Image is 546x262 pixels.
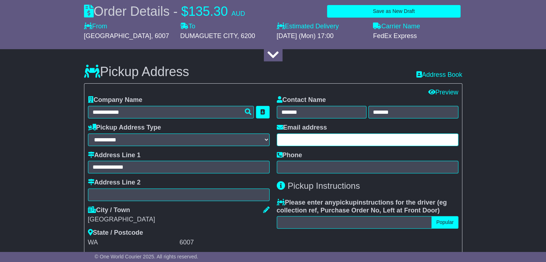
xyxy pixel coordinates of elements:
[181,4,188,19] span: $
[88,216,270,224] div: [GEOGRAPHIC_DATA]
[277,199,458,214] label: Please enter any instructions for the driver ( )
[84,32,151,39] span: [GEOGRAPHIC_DATA]
[88,124,161,132] label: Pickup Address Type
[88,179,141,187] label: Address Line 2
[431,216,458,229] button: Popular
[288,181,360,191] span: Pickup Instructions
[179,239,269,247] div: 6007
[84,65,189,79] h3: Pickup Address
[277,199,447,214] span: eg collection ref, Purchase Order No, Left at Front Door
[277,124,327,132] label: Email address
[373,32,462,40] div: FedEx Express
[237,32,255,39] span: , 6200
[84,23,107,31] label: From
[88,239,178,247] div: WA
[277,23,366,31] label: Estimated Delivery
[336,199,357,206] span: pickup
[84,4,245,19] div: Order Details -
[180,23,195,31] label: To
[88,206,130,214] label: City / Town
[232,10,245,17] span: AUD
[277,151,302,159] label: Phone
[277,96,326,104] label: Contact Name
[373,23,420,31] label: Carrier Name
[428,89,458,96] a: Preview
[180,32,237,39] span: DUMAGUETE CITY
[95,254,199,259] span: © One World Courier 2025. All rights reserved.
[151,32,169,39] span: , 6007
[277,32,366,40] div: [DATE] (Mon) 17:00
[188,4,228,19] span: 135.30
[416,71,462,79] a: Address Book
[88,151,141,159] label: Address Line 1
[327,5,460,18] button: Save as New Draft
[88,229,143,237] label: State / Postcode
[88,96,143,104] label: Company Name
